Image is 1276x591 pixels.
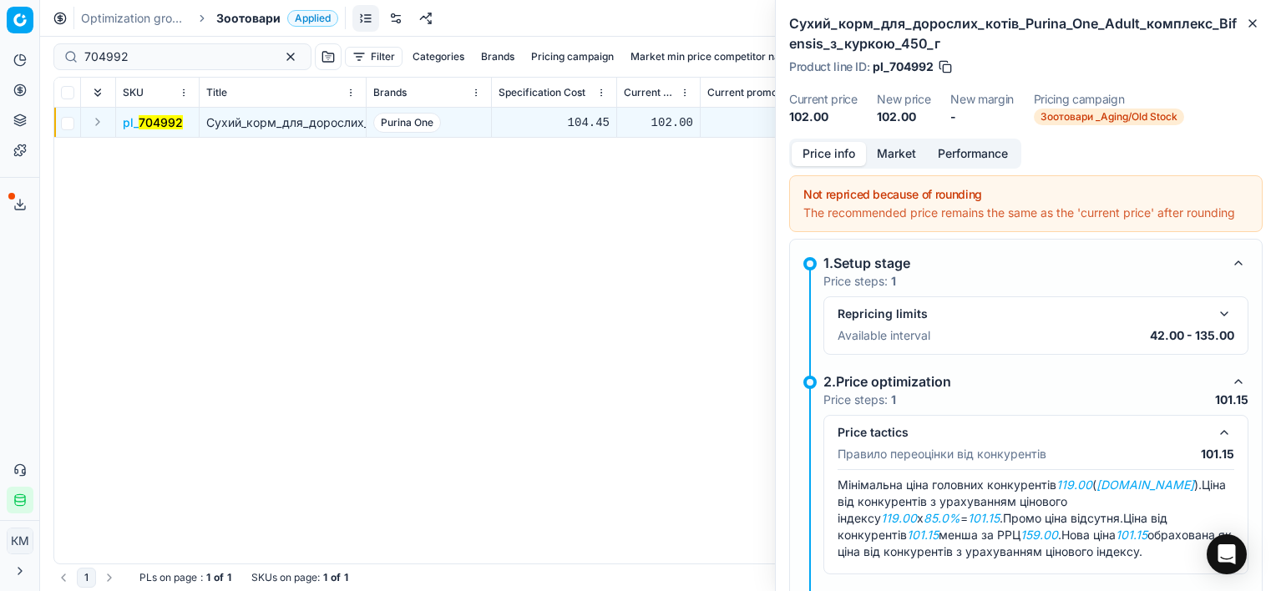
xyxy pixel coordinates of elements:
[344,571,348,584] strong: 1
[803,186,1248,203] div: Not repriced because of rounding
[206,86,227,99] span: Title
[77,568,96,588] button: 1
[123,114,183,131] span: pl_
[227,571,231,584] strong: 1
[707,86,802,99] span: Current promo price
[216,10,281,27] span: Зоотовари
[81,10,188,27] a: Optimization groups
[1056,477,1092,492] em: 119.00
[838,424,1208,441] div: Price tactics
[789,109,857,125] dd: 102.00
[866,142,927,166] button: Market
[838,446,1046,462] p: Правило переоцінки від конкурентів
[1020,528,1058,542] em: 159.00
[1096,477,1194,492] em: [DOMAIN_NAME]
[823,253,1222,273] div: 1.Setup stage
[123,86,144,99] span: SKU
[499,114,610,131] div: 104.45
[251,571,320,584] span: SKUs on page :
[524,47,620,67] button: Pricing campaign
[373,113,441,133] span: Purina One
[206,571,210,584] strong: 1
[1215,391,1248,408] p: 101.15
[8,528,33,553] span: КM
[838,477,1226,525] span: Ціна від конкурентів з урахуванням цінового індексу x = .
[88,83,108,103] button: Expand all
[287,10,338,27] span: Applied
[1150,327,1234,344] p: 42.00 - 135.00
[792,142,866,166] button: Price info
[216,10,338,27] span: ЗоотовариApplied
[838,306,1208,322] div: Repricing limits
[624,114,693,131] div: 102.00
[950,93,1014,105] dt: New margin
[323,571,327,584] strong: 1
[624,86,676,99] span: Current price
[789,93,857,105] dt: Current price
[789,13,1263,53] h2: Сухий_корм_для_дорослих_котів_Purina_One_Adult_комплекс_Bifensis_з_куркою_450_г
[924,511,960,525] em: 85.0%
[891,392,896,407] strong: 1
[968,511,1000,525] em: 101.15
[1034,109,1184,125] span: Зоотовари _Aging/Old Stock
[1034,93,1184,105] dt: Pricing campaign
[373,86,407,99] span: Brands
[789,61,869,73] span: Product line ID :
[891,274,896,288] strong: 1
[206,115,701,129] span: Сухий_корм_для_дорослих_котів_Purina_One_Adult_комплекс_Bifensis_з_куркою_450_г
[907,528,939,542] em: 101.15
[499,86,585,99] span: Specification Cost
[7,528,33,554] button: КM
[881,511,917,525] em: 119.00
[873,58,934,75] span: pl_704992
[88,112,108,132] button: Expand
[877,109,930,125] dd: 102.00
[1201,446,1234,462] p: 101.15
[406,47,471,67] button: Categories
[474,47,521,67] button: Brands
[803,205,1248,221] div: The recommended price remains the same as the 'current price' after rounding
[927,142,1019,166] button: Performance
[823,391,896,408] p: Price steps:
[823,273,896,290] p: Price steps:
[1207,534,1247,574] div: Open Intercom Messenger
[139,571,231,584] div: :
[1003,511,1123,525] span: Промо ціна відсутня.
[214,571,224,584] strong: of
[139,115,183,129] mark: 704992
[53,568,119,588] nav: pagination
[345,47,403,67] button: Filter
[707,114,818,131] div: 102.00
[838,477,1202,492] span: Мінімальна ціна головних конкурентів ( ).
[84,48,267,65] input: Search by SKU or title
[53,568,73,588] button: Go to previous page
[838,327,930,344] p: Available interval
[624,47,802,67] button: Market min price competitor name
[123,114,183,131] button: pl_704992
[331,571,341,584] strong: of
[950,109,1014,125] dd: -
[877,93,930,105] dt: New price
[99,568,119,588] button: Go to next page
[823,371,1222,391] div: 2.Price optimization
[81,10,338,27] nav: breadcrumb
[139,571,197,584] span: PLs on page
[1116,528,1147,542] em: 101.15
